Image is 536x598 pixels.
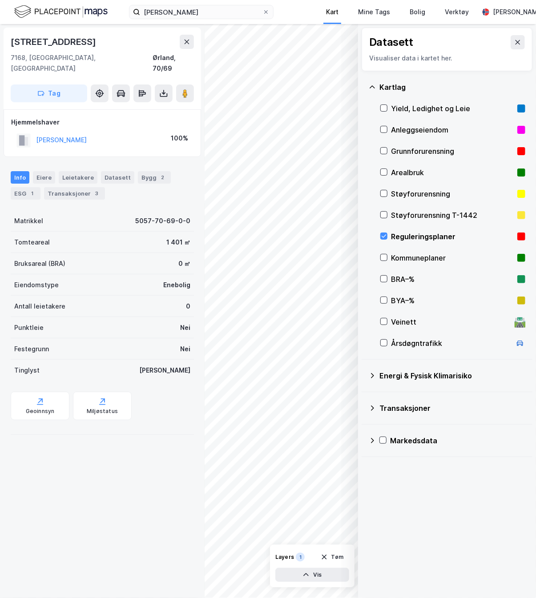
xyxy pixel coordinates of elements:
[14,365,40,376] div: Tinglyst
[140,5,262,19] input: Søk på adresse, matrikkel, gårdeiere, leietakere eller personer
[514,316,526,328] div: 🛣️
[101,171,134,184] div: Datasett
[166,237,190,248] div: 1 401 ㎡
[33,171,55,184] div: Eiere
[492,555,536,598] div: Kontrollprogram for chat
[275,568,349,582] button: Vis
[171,133,188,144] div: 100%
[326,7,339,17] div: Kart
[93,189,101,198] div: 3
[180,322,190,333] div: Nei
[14,258,65,269] div: Bruksareal (BRA)
[391,146,514,157] div: Grunnforurensning
[26,408,55,415] div: Geoinnsyn
[11,52,153,74] div: 7168, [GEOGRAPHIC_DATA], [GEOGRAPHIC_DATA]
[275,554,294,561] div: Layers
[315,550,349,564] button: Tøm
[390,435,525,446] div: Markedsdata
[369,53,525,64] div: Visualiser data i kartet her.
[379,82,525,92] div: Kartlag
[358,7,390,17] div: Mine Tags
[492,555,536,598] iframe: Chat Widget
[59,171,97,184] div: Leietakere
[14,301,65,312] div: Antall leietakere
[391,274,514,285] div: BRA–%
[135,216,190,226] div: 5057-70-69-0-0
[138,171,171,184] div: Bygg
[391,189,514,199] div: Støyforurensning
[87,408,118,415] div: Miljøstatus
[28,189,37,198] div: 1
[178,258,190,269] div: 0 ㎡
[410,7,425,17] div: Bolig
[11,117,193,128] div: Hjemmelshaver
[391,295,514,306] div: BYA–%
[14,322,44,333] div: Punktleie
[14,344,49,354] div: Festegrunn
[391,253,514,263] div: Kommuneplaner
[163,280,190,290] div: Enebolig
[11,84,87,102] button: Tag
[391,124,514,135] div: Anleggseiendom
[186,301,190,312] div: 0
[14,216,43,226] div: Matrikkel
[11,187,40,200] div: ESG
[11,35,98,49] div: [STREET_ADDRESS]
[391,210,514,221] div: Støyforurensning T-1442
[379,370,525,381] div: Energi & Fysisk Klimarisiko
[369,35,413,49] div: Datasett
[391,231,514,242] div: Reguleringsplaner
[11,171,29,184] div: Info
[180,344,190,354] div: Nei
[14,280,59,290] div: Eiendomstype
[153,52,194,74] div: Ørland, 70/69
[391,103,514,114] div: Yield, Ledighet og Leie
[379,403,525,413] div: Transaksjoner
[391,167,514,178] div: Arealbruk
[44,187,105,200] div: Transaksjoner
[391,317,511,327] div: Veinett
[158,173,167,182] div: 2
[445,7,469,17] div: Verktøy
[139,365,190,376] div: [PERSON_NAME]
[296,553,305,562] div: 1
[391,338,511,349] div: Årsdøgntrafikk
[14,4,108,20] img: logo.f888ab2527a4732fd821a326f86c7f29.svg
[14,237,50,248] div: Tomteareal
